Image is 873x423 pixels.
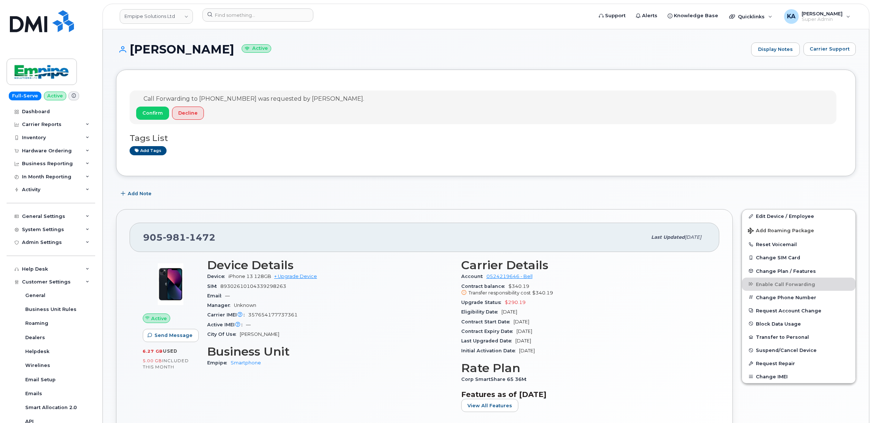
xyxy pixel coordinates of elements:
span: 981 [163,232,186,243]
span: Email [207,293,225,298]
span: Last Upgraded Date [461,338,515,344]
span: Contract Expiry Date [461,329,516,334]
button: View All Features [461,399,518,412]
span: Upgrade Status [461,300,505,305]
span: Initial Activation Date [461,348,519,353]
span: used [163,348,178,354]
a: + Upgrade Device [274,274,317,279]
span: SIM [207,283,220,289]
span: — [246,322,251,327]
span: Decline [178,110,198,116]
h3: Device Details [207,259,452,272]
span: $290.19 [505,300,526,305]
span: Change Plan / Features [756,268,816,274]
span: Device [207,274,228,279]
h3: Tags List [130,134,842,143]
span: Active IMEI [207,322,246,327]
button: Confirm [136,107,169,120]
button: Block Data Usage [742,317,855,330]
button: Request Account Change [742,304,855,317]
span: Add Roaming Package [748,228,814,235]
span: Suspend/Cancel Device [756,348,817,353]
span: Contract Start Date [461,319,514,324]
button: Carrier Support [803,42,856,56]
button: Send Message [143,329,199,342]
span: Transfer responsibility cost [469,290,531,296]
span: Send Message [154,332,193,339]
span: Confirm [142,110,163,116]
button: Suspend/Cancel Device [742,344,855,357]
h3: Business Unit [207,345,452,358]
a: Display Notes [751,42,800,56]
span: Corp SmartShare 65 36M [461,376,530,382]
span: 89302610104339298263 [220,283,286,289]
span: [DATE] [685,234,701,240]
iframe: Messenger Launcher [841,391,868,418]
span: [DATE] [519,348,535,353]
span: View All Features [467,402,512,409]
button: Decline [172,107,204,120]
span: Empipe [207,360,231,366]
span: 1472 [186,232,216,243]
span: Contract balance [461,283,508,289]
span: Account [461,274,486,279]
span: — [225,293,230,298]
a: Edit Device / Employee [742,209,855,223]
span: Call Forwarding to [PHONE_NUMBER] was requested by [PERSON_NAME]. [143,95,364,102]
span: included this month [143,358,189,370]
button: Transfer to Personal [742,330,855,344]
small: Active [242,44,271,53]
button: Change SIM Card [742,251,855,264]
button: Add Note [116,187,158,200]
span: Enable Call Forwarding [756,281,815,287]
span: Manager [207,303,234,308]
span: Add Note [128,190,152,197]
span: 905 [143,232,216,243]
span: [DATE] [515,338,531,344]
h1: [PERSON_NAME] [116,43,747,56]
button: Change Plan / Features [742,264,855,278]
h3: Rate Plan [461,361,706,375]
button: Reset Voicemail [742,238,855,251]
span: iPhone 13 128GB [228,274,271,279]
span: Eligibility Date [461,309,501,315]
button: Change Phone Number [742,291,855,304]
a: Add tags [130,146,167,155]
span: $340.19 [532,290,553,296]
span: [PERSON_NAME] [240,331,279,337]
span: Last updated [651,234,685,240]
span: 5.00 GB [143,358,162,363]
button: Add Roaming Package [742,223,855,238]
a: 0524219646 - Bell [486,274,533,279]
button: Change IMEI [742,370,855,383]
span: Carrier IMEI [207,312,248,318]
span: [DATE] [516,329,532,334]
span: [DATE] [501,309,517,315]
span: 6.27 GB [143,349,163,354]
h3: Features as of [DATE] [461,390,706,399]
img: image20231002-3703462-1ig824h.jpeg [149,262,193,306]
span: 357654177737361 [248,312,298,318]
button: Request Repair [742,357,855,370]
a: Smartphone [231,360,261,366]
span: Unknown [234,303,256,308]
span: [DATE] [514,319,529,324]
span: Active [151,315,167,322]
span: Carrier Support [810,45,850,52]
button: Enable Call Forwarding [742,278,855,291]
h3: Carrier Details [461,259,706,272]
span: $340.19 [461,283,706,297]
span: City Of Use [207,331,240,337]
